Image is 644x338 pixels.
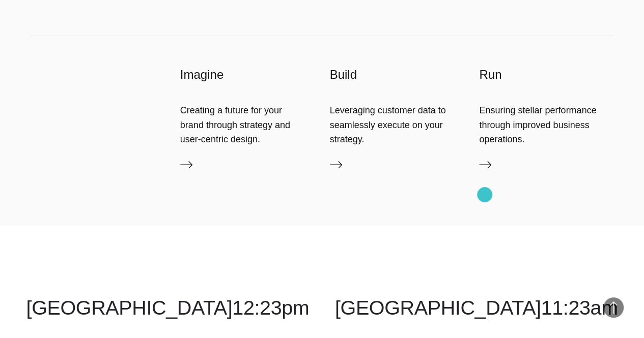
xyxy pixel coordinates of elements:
span: 12:23pm [232,296,309,319]
span: 11:23am [541,296,618,319]
button: Back to Top [603,297,624,318]
div: Creating a future for your brand through strategy and user-centric design. [180,103,315,146]
h3: Run [479,67,613,83]
div: Ensuring stellar performance through improved business operations. [479,103,613,146]
h3: Build [330,67,464,83]
div: Leveraging customer data to seamlessly execute on your strategy. [330,103,464,146]
h3: Imagine [180,67,315,83]
a: [GEOGRAPHIC_DATA]12:23pm [26,296,310,319]
a: [GEOGRAPHIC_DATA]11:23am [335,296,618,319]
